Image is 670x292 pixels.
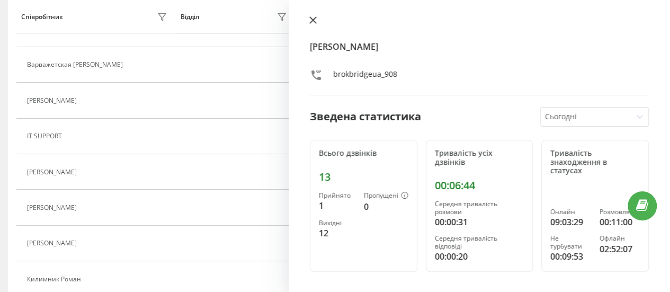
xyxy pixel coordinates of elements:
[27,169,79,176] div: [PERSON_NAME]
[550,149,640,175] div: Тривалість знаходження в статусах
[27,132,65,140] div: IT SUPPORT
[319,192,355,199] div: Прийнято
[333,69,397,84] div: brokbridgeua_908
[550,216,591,228] div: 09:03:29
[550,208,591,216] div: Онлайн
[319,199,355,212] div: 1
[550,250,591,263] div: 00:09:53
[181,13,199,21] div: Відділ
[364,192,408,200] div: Пропущені
[310,109,421,125] div: Зведена статистика
[319,171,408,183] div: 13
[319,227,355,240] div: 12
[310,40,649,53] h4: [PERSON_NAME]
[21,13,63,21] div: Співробітник
[550,235,591,250] div: Не турбувати
[600,235,640,242] div: Офлайн
[27,240,79,247] div: [PERSON_NAME]
[27,276,84,283] div: Килимник Роман
[435,179,524,192] div: 00:06:44
[27,97,79,104] div: [PERSON_NAME]
[435,200,524,216] div: Середня тривалість розмови
[600,208,640,216] div: Розмовляє
[27,61,126,68] div: Варважетская [PERSON_NAME]
[435,216,524,228] div: 00:00:31
[27,204,79,211] div: [PERSON_NAME]
[319,149,408,158] div: Всього дзвінків
[319,219,355,227] div: Вихідні
[435,250,524,263] div: 00:00:20
[435,149,524,167] div: Тривалість усіх дзвінків
[435,235,524,250] div: Середня тривалість відповіді
[364,200,408,213] div: 0
[600,243,640,255] div: 02:52:07
[600,216,640,228] div: 00:11:00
